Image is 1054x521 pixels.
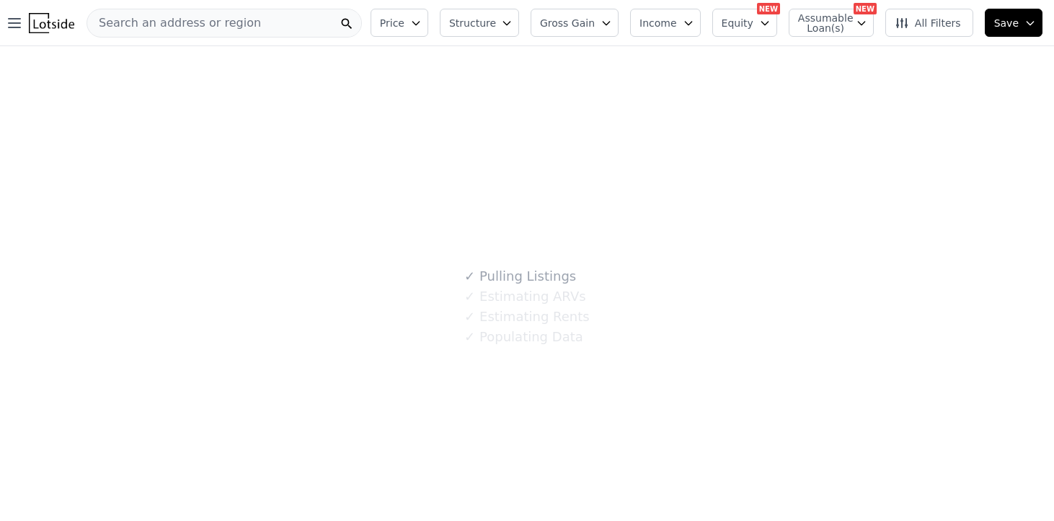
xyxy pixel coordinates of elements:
[87,14,261,32] span: Search an address or region
[531,9,619,37] button: Gross Gain
[371,9,428,37] button: Price
[757,3,780,14] div: NEW
[464,266,576,286] div: Pulling Listings
[464,327,583,347] div: Populating Data
[464,330,475,344] span: ✓
[440,9,519,37] button: Structure
[464,286,585,307] div: Estimating ARVs
[994,16,1019,30] span: Save
[722,16,753,30] span: Equity
[639,16,677,30] span: Income
[464,289,475,304] span: ✓
[854,3,877,14] div: NEW
[712,9,777,37] button: Equity
[798,13,844,33] span: Assumable Loan(s)
[449,16,495,30] span: Structure
[464,307,589,327] div: Estimating Rents
[464,269,475,284] span: ✓
[985,9,1042,37] button: Save
[540,16,595,30] span: Gross Gain
[885,9,973,37] button: All Filters
[380,16,404,30] span: Price
[895,16,961,30] span: All Filters
[464,310,475,324] span: ✓
[29,13,74,33] img: Lotside
[630,9,701,37] button: Income
[789,9,874,37] button: Assumable Loan(s)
